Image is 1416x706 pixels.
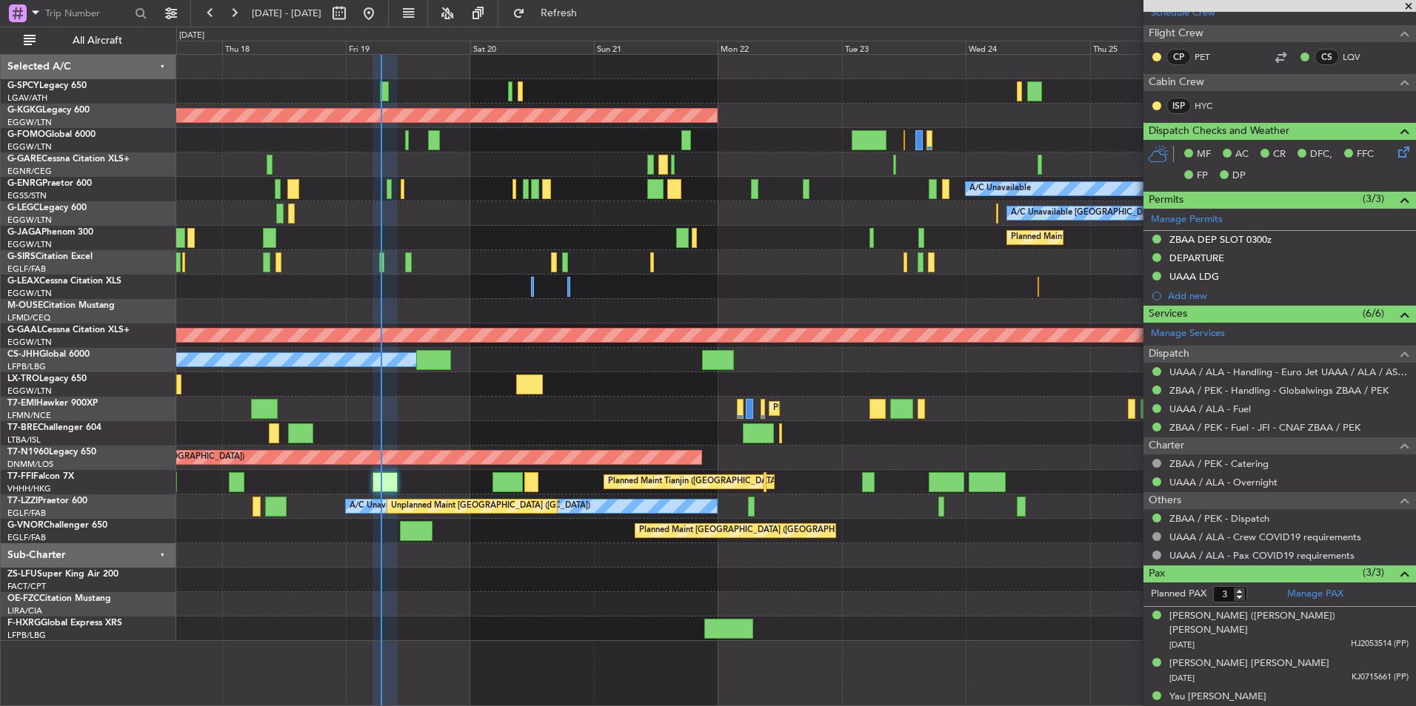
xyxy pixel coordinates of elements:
[7,81,87,90] a: G-SPCYLegacy 650
[7,81,39,90] span: G-SPCY
[1343,50,1376,64] a: LQV
[7,228,41,237] span: G-JAGA
[1169,476,1278,488] a: UAAA / ALA - Overnight
[1363,565,1384,580] span: (3/3)
[1011,202,1252,224] div: A/C Unavailable [GEOGRAPHIC_DATA] ([GEOGRAPHIC_DATA])
[7,141,52,152] a: EGGW/LTN
[7,374,39,383] span: LX-TRO
[346,41,470,54] div: Fri 19
[1169,609,1409,638] div: [PERSON_NAME] ([PERSON_NAME]) [PERSON_NAME]
[1149,25,1203,42] span: Flight Crew
[7,106,90,115] a: G-KGKGLegacy 600
[1169,549,1355,562] a: UAAA / ALA - Pax COVID19 requirements
[1151,6,1215,21] a: Schedule Crew
[7,350,39,359] span: CS-JHH
[7,215,52,226] a: EGGW/LTN
[7,239,52,250] a: EGGW/LTN
[350,495,590,517] div: A/C Unavailable [GEOGRAPHIC_DATA] ([GEOGRAPHIC_DATA])
[1169,531,1361,543] a: UAAA / ALA - Crew COVID19 requirements
[7,594,111,603] a: OE-FZCCitation Mustang
[1169,512,1269,525] a: ZBAA / PEK - Dispatch
[639,520,872,542] div: Planned Maint [GEOGRAPHIC_DATA] ([GEOGRAPHIC_DATA])
[7,570,118,579] a: ZS-LFUSuper King Air 200
[7,508,46,519] a: EGLF/FAB
[7,423,38,432] span: T7-BRE
[1169,673,1195,684] span: [DATE]
[7,374,87,383] a: LX-TROLegacy 650
[7,117,52,128] a: EGGW/LTN
[1273,147,1286,162] span: CR
[7,350,90,359] a: CS-JHHGlobal 6000
[7,155,41,164] span: G-GARE
[1151,326,1225,341] a: Manage Services
[506,1,595,25] button: Refresh
[7,410,51,421] a: LFMN/NCE
[1151,587,1206,602] label: Planned PAX
[7,277,121,286] a: G-LEAXCessna Citation XLS
[1287,587,1343,602] a: Manage PAX
[1011,226,1244,249] div: Planned Maint [GEOGRAPHIC_DATA] ([GEOGRAPHIC_DATA])
[1351,638,1409,650] span: HJ2053514 (PP)
[7,497,87,505] a: T7-LZZIPraetor 600
[1169,403,1251,415] a: UAAA / ALA - Fuel
[7,263,46,275] a: EGLF/FAB
[966,41,1089,54] div: Wed 24
[7,434,41,446] a: LTBA/ISL
[1169,421,1360,434] a: ZBAA / PEK - Fuel - JFI - CNAF ZBAA / PEK
[7,386,52,397] a: EGGW/LTN
[7,179,92,188] a: G-ENRGPraetor 600
[7,472,74,481] a: T7-FFIFalcon 7X
[7,483,51,494] a: VHHH/HKG
[1169,690,1266,705] div: Yau [PERSON_NAME]
[7,93,47,104] a: LGAV/ATH
[7,228,93,237] a: G-JAGAPhenom 300
[470,41,594,54] div: Sat 20
[1149,492,1181,509] span: Others
[1197,169,1208,184] span: FP
[179,30,204,42] div: [DATE]
[1149,123,1289,140] span: Dispatch Checks and Weather
[1090,41,1214,54] div: Thu 25
[718,41,841,54] div: Mon 22
[7,472,33,481] span: T7-FFI
[7,399,98,408] a: T7-EMIHawker 900XP
[1149,346,1189,363] span: Dispatch
[7,448,96,457] a: T7-N1960Legacy 650
[1169,366,1409,378] a: UAAA / ALA - Handling - Euro Jet UAAA / ALA / ASTER AVIATION SERVICES
[7,130,45,139] span: G-FOMO
[7,252,93,261] a: G-SIRSCitation Excel
[7,190,47,201] a: EGSS/STN
[1166,49,1191,65] div: CP
[1151,212,1223,227] a: Manage Permits
[7,301,43,310] span: M-OUSE
[969,178,1031,200] div: A/C Unavailable
[45,2,130,24] input: Trip Number
[7,326,130,334] a: G-GAALCessna Citation XLS+
[842,41,966,54] div: Tue 23
[7,521,107,530] a: G-VNORChallenger 650
[1169,457,1269,470] a: ZBAA / PEK - Catering
[39,36,156,46] span: All Aircraft
[1149,192,1183,209] span: Permits
[7,277,39,286] span: G-LEAX
[1169,384,1389,397] a: ZBAA / PEK - Handling - Globalwings ZBAA / PEK
[1232,169,1246,184] span: DP
[1168,289,1409,302] div: Add new
[7,521,44,530] span: G-VNOR
[7,337,52,348] a: EGGW/LTN
[1315,49,1339,65] div: CS
[7,361,46,372] a: LFPB/LBG
[1169,270,1219,283] div: UAAA LDG
[1363,191,1384,206] span: (3/3)
[7,204,87,212] a: G-LEGCLegacy 600
[7,106,42,115] span: G-KGKG
[252,7,321,20] span: [DATE] - [DATE]
[1169,252,1224,264] div: DEPARTURE
[7,459,53,470] a: DNMM/LOS
[7,130,96,139] a: G-FOMOGlobal 6000
[1149,437,1184,454] span: Charter
[1197,147,1211,162] span: MF
[7,204,39,212] span: G-LEGC
[7,326,41,334] span: G-GAAL
[7,619,122,628] a: F-HXRGGlobal Express XRS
